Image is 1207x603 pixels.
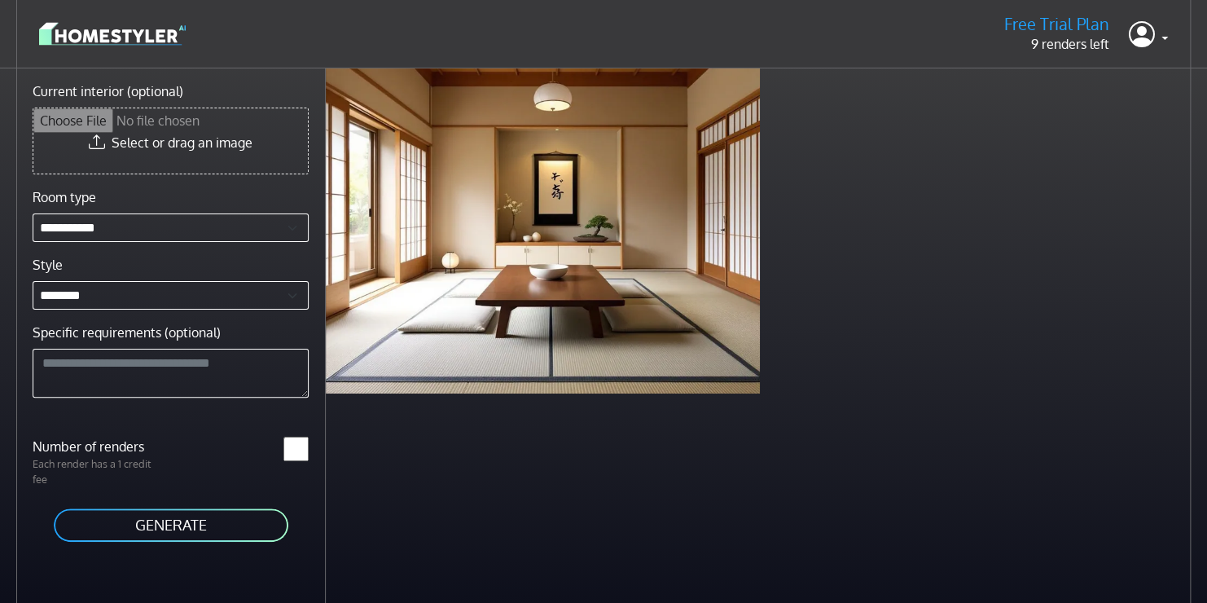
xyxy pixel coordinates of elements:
[23,456,171,487] p: Each render has a 1 credit fee
[33,81,183,101] label: Current interior (optional)
[33,323,221,342] label: Specific requirements (optional)
[1004,34,1109,54] p: 9 renders left
[52,507,290,544] button: GENERATE
[23,437,171,456] label: Number of renders
[1004,14,1109,34] h5: Free Trial Plan
[39,20,186,48] img: logo-3de290ba35641baa71223ecac5eacb59cb85b4c7fdf211dc9aaecaaee71ea2f8.svg
[33,187,96,207] label: Room type
[33,255,63,275] label: Style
